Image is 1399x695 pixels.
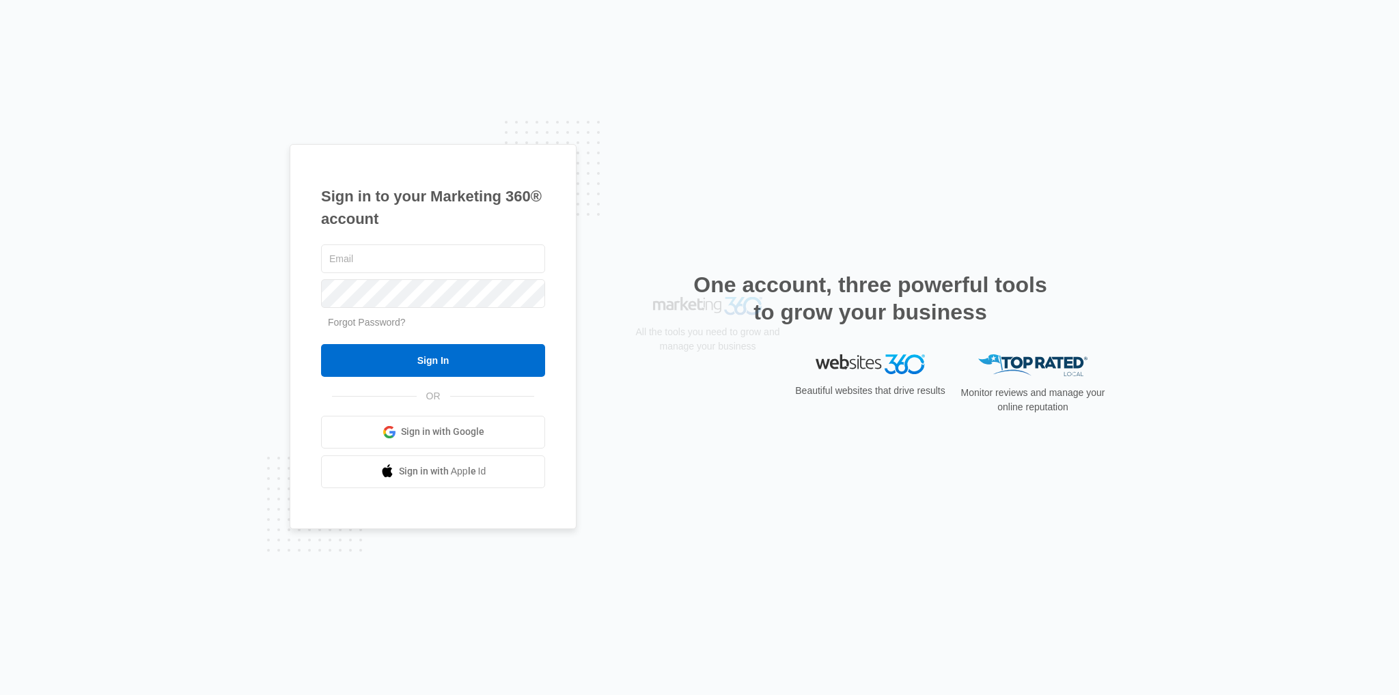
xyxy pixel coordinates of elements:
span: Sign in with Apple Id [399,464,486,479]
img: Top Rated Local [978,354,1088,377]
h2: One account, three powerful tools to grow your business [689,271,1051,326]
input: Sign In [321,344,545,377]
p: Beautiful websites that drive results [794,384,947,398]
a: Forgot Password? [328,317,406,328]
p: All the tools you need to grow and manage your business [631,382,784,411]
h1: Sign in to your Marketing 360® account [321,185,545,230]
input: Email [321,244,545,273]
img: Websites 360 [816,354,925,374]
span: Sign in with Google [401,425,484,439]
img: Marketing 360 [653,354,762,373]
a: Sign in with Google [321,416,545,449]
p: Monitor reviews and manage your online reputation [956,386,1109,414]
span: OR [417,389,450,403]
a: Sign in with Apple Id [321,455,545,488]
